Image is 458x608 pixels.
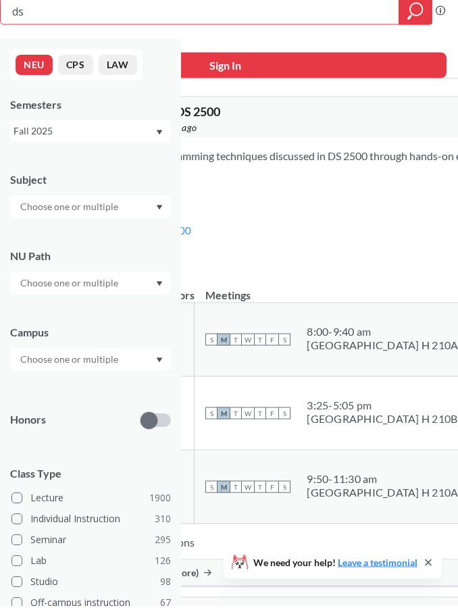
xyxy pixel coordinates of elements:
p: Honors [10,414,46,430]
span: S [278,483,290,495]
button: CPS [58,57,93,77]
span: T [230,336,242,348]
div: Subject [10,174,171,189]
span: F [266,483,278,495]
div: Fall 2025 [14,126,155,141]
span: Class Type [10,468,171,483]
span: W [242,483,254,495]
svg: Dropdown arrow [156,132,163,137]
span: S [205,409,218,422]
div: Semesters [10,99,171,114]
svg: Dropdown arrow [156,283,163,288]
div: [GEOGRAPHIC_DATA] H 210B [307,414,457,428]
span: 1900 [149,492,171,507]
svg: Dropdown arrow [156,359,163,365]
div: 3:25 - 5:05 pm [307,401,457,414]
div: [GEOGRAPHIC_DATA] H 210A [307,340,458,354]
span: T [254,336,266,348]
span: W [242,336,254,348]
span: M [218,409,230,422]
div: 8:00 - 9:40 am [307,327,458,340]
input: Choose one or multiple [14,353,127,370]
span: S [278,336,290,348]
span: S [278,409,290,422]
label: Lab [11,554,171,572]
svg: magnifying glass [407,4,424,23]
button: NEU [16,57,53,77]
div: NU Path [10,251,171,265]
span: M [218,483,230,495]
span: T [230,409,242,422]
span: 295 [155,534,171,549]
div: [GEOGRAPHIC_DATA] H 210A [307,488,458,501]
label: Lecture [11,491,171,509]
input: Class, professor, course number, "phrase" [11,2,389,25]
span: 98 [160,576,171,591]
span: S [205,336,218,348]
span: T [230,483,242,495]
button: LAW [99,57,137,77]
button: Sign In [3,55,447,80]
span: M [218,336,230,348]
input: Choose one or multiple [14,277,127,293]
a: Leave a testimonial [338,559,417,570]
label: Individual Instruction [11,512,171,530]
span: 126 [155,555,171,570]
span: F [266,409,278,422]
span: S [205,483,218,495]
svg: Dropdown arrow [156,207,163,212]
span: We need your help! [253,560,417,569]
span: F [266,336,278,348]
div: Dropdown arrow [10,350,171,373]
label: Studio [11,575,171,592]
div: Dropdown arrow [10,197,171,220]
span: T [254,483,266,495]
input: Choose one or multiple [14,201,127,217]
div: Campus [10,327,171,342]
label: Seminar [11,533,171,551]
div: 9:50 - 11:30 am [307,474,458,488]
div: Dropdown arrow [10,274,171,297]
span: T [254,409,266,422]
div: Fall 2025Dropdown arrow [10,122,171,144]
span: 310 [155,513,171,528]
span: W [242,409,254,422]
